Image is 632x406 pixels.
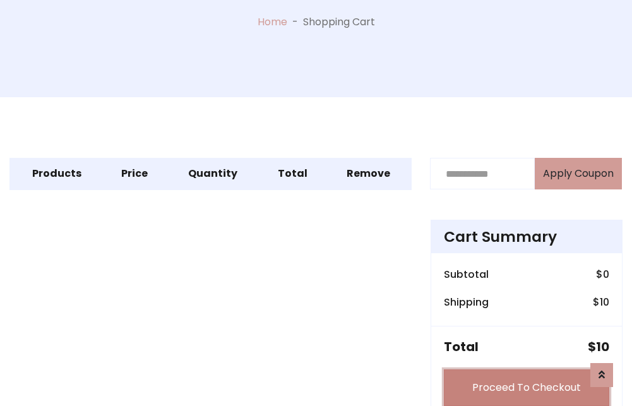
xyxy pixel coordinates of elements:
a: Proceed To Checkout [444,369,609,406]
th: Price [104,158,165,190]
h5: $ [588,339,609,354]
h4: Cart Summary [444,228,609,246]
span: 0 [603,267,609,282]
span: 10 [596,338,609,355]
h6: Subtotal [444,268,489,280]
h6: $ [596,268,609,280]
th: Quantity [165,158,259,190]
h6: $ [593,296,609,308]
th: Remove [326,158,412,190]
h6: Shipping [444,296,489,308]
a: Home [258,15,287,29]
h5: Total [444,339,479,354]
p: Shopping Cart [303,15,375,30]
span: 10 [600,295,609,309]
p: - [287,15,303,30]
th: Total [259,158,325,190]
th: Products [10,158,104,190]
button: Apply Coupon [535,158,622,189]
